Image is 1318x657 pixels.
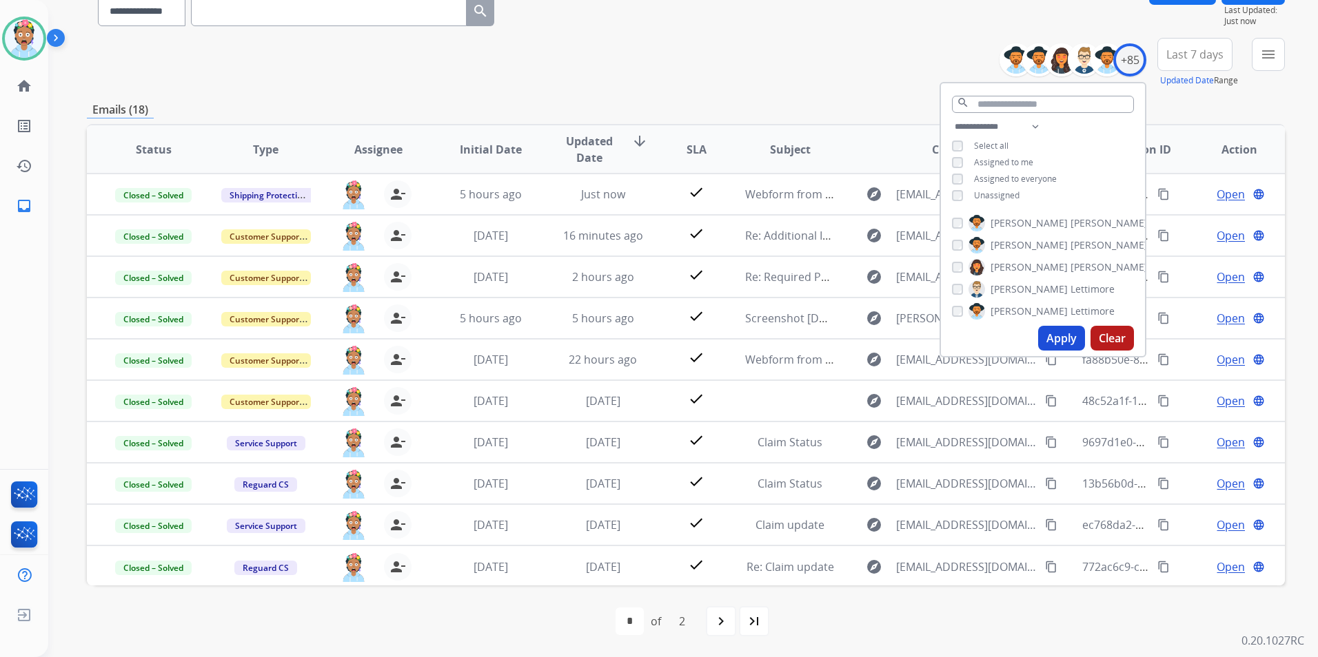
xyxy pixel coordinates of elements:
span: [DATE] [474,435,508,450]
mat-icon: person_remove [389,559,406,575]
mat-icon: explore [866,351,882,368]
span: Service Support [227,436,305,450]
mat-icon: explore [866,310,882,326]
mat-icon: content_copy [1157,519,1170,531]
mat-icon: person_remove [389,434,406,450]
mat-icon: content_copy [1045,436,1057,448]
mat-icon: content_copy [1157,561,1170,573]
span: Customer Support [221,395,311,409]
span: ec768da2-7400-491c-b28a-3b19a899953b [1082,517,1296,532]
img: agent-avatar [340,263,367,292]
span: Range [1160,74,1238,86]
span: Open [1217,186,1245,202]
mat-icon: content_copy [1157,436,1170,448]
span: [DATE] [586,559,620,574]
span: 5 hours ago [572,311,634,326]
mat-icon: check [688,349,704,366]
span: [EMAIL_ADDRESS][DOMAIN_NAME] [896,227,1037,244]
span: [PERSON_NAME] [991,216,1068,230]
mat-icon: language [1253,477,1265,490]
span: SLA [687,141,707,158]
img: avatar [5,19,43,58]
span: Assigned to me [974,156,1033,168]
span: 13b56b0d-8802-4f41-81f1-306e023cef34 [1082,476,1288,491]
span: Closed – Solved [115,271,192,285]
mat-icon: explore [866,227,882,244]
mat-icon: check [688,432,704,448]
mat-icon: language [1253,436,1265,448]
img: agent-avatar [340,470,367,499]
mat-icon: inbox [16,198,32,214]
span: Assigned to everyone [974,173,1057,185]
span: 9697d1e0-7082-4b8d-b94e-85d8fe2be460 [1082,435,1296,450]
mat-icon: search [957,96,969,109]
span: Open [1217,310,1245,326]
span: Customer Support [221,312,311,326]
span: Closed – Solved [115,353,192,368]
span: [DATE] [586,435,620,450]
span: Webform from [EMAIL_ADDRESS][DOMAIN_NAME] on [DATE] [745,352,1057,367]
span: [PERSON_NAME][EMAIL_ADDRESS][PERSON_NAME][DOMAIN_NAME] [896,310,1037,326]
span: Customer Support [221,353,311,368]
span: Open [1217,559,1245,575]
mat-icon: explore [866,475,882,492]
span: 16 minutes ago [563,228,643,243]
span: 5 hours ago [460,187,522,202]
span: Type [253,141,278,158]
span: Status [136,141,172,158]
mat-icon: person_remove [389,393,406,409]
span: Open [1217,475,1245,492]
mat-icon: person_remove [389,310,406,326]
mat-icon: content_copy [1045,353,1057,366]
mat-icon: person_remove [389,351,406,368]
span: [PERSON_NAME] [991,304,1068,318]
span: [DATE] [474,269,508,284]
span: Shipping Protection [221,188,316,202]
mat-icon: person_remove [389,269,406,285]
img: agent-avatar [340,553,367,582]
mat-icon: content_copy [1045,395,1057,407]
mat-icon: language [1253,519,1265,531]
span: [DATE] [474,517,508,532]
mat-icon: home [16,78,32,94]
mat-icon: content_copy [1157,229,1170,242]
span: [PERSON_NAME] [1071,238,1148,252]
span: Just now [1224,16,1285,27]
span: [PERSON_NAME] [1071,216,1148,230]
span: [PERSON_NAME] [991,260,1068,274]
span: Open [1217,351,1245,368]
span: Select all [974,140,1008,152]
span: [EMAIL_ADDRESS][DOMAIN_NAME] [896,434,1037,450]
img: agent-avatar [340,511,367,540]
span: Closed – Solved [115,312,192,326]
span: Reguard CS [234,477,297,492]
span: Open [1217,393,1245,409]
mat-icon: content_copy [1157,271,1170,283]
button: Last 7 days [1157,38,1233,71]
mat-icon: person_remove [389,227,406,244]
div: of [651,613,661,629]
mat-icon: content_copy [1157,353,1170,366]
span: 2 hours ago [572,269,634,284]
span: [PERSON_NAME] [1071,260,1148,274]
mat-icon: content_copy [1157,477,1170,490]
span: Reguard CS [234,561,297,575]
span: [DATE] [586,517,620,532]
span: Closed – Solved [115,477,192,492]
img: agent-avatar [340,428,367,457]
button: Apply [1038,326,1085,351]
mat-icon: check [688,390,704,407]
mat-icon: content_copy [1045,519,1057,531]
span: Open [1217,517,1245,533]
span: [PERSON_NAME] [991,282,1068,296]
button: Clear [1091,326,1134,351]
span: Subject [770,141,811,158]
span: Webform from [EMAIL_ADDRESS][DOMAIN_NAME] on [DATE] [745,187,1057,202]
span: Just now [581,187,625,202]
mat-icon: explore [866,434,882,450]
mat-icon: check [688,308,704,324]
div: 2 [668,607,696,635]
mat-icon: person_remove [389,186,406,202]
span: [EMAIL_ADDRESS][DOMAIN_NAME] [896,351,1037,368]
mat-icon: arrow_downward [631,133,648,149]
